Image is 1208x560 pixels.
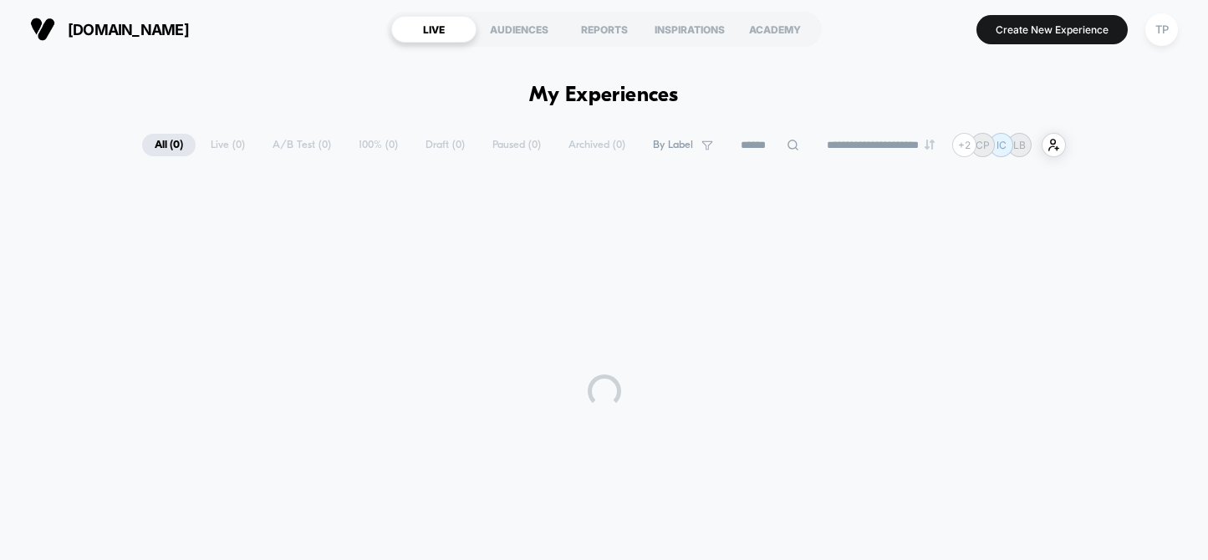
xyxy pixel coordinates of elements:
span: [DOMAIN_NAME] [68,21,189,38]
span: By Label [653,139,693,151]
div: TP [1145,13,1178,46]
div: INSPIRATIONS [647,16,732,43]
p: IC [996,139,1007,151]
button: Create New Experience [976,15,1128,44]
div: ACADEMY [732,16,818,43]
img: end [925,140,935,150]
div: + 2 [952,133,976,157]
button: [DOMAIN_NAME] [25,16,194,43]
div: REPORTS [562,16,647,43]
p: LB [1013,139,1026,151]
img: Visually logo [30,17,55,42]
p: CP [976,139,990,151]
button: TP [1140,13,1183,47]
div: LIVE [391,16,477,43]
h1: My Experiences [529,84,679,108]
div: AUDIENCES [477,16,562,43]
span: All ( 0 ) [142,134,196,156]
